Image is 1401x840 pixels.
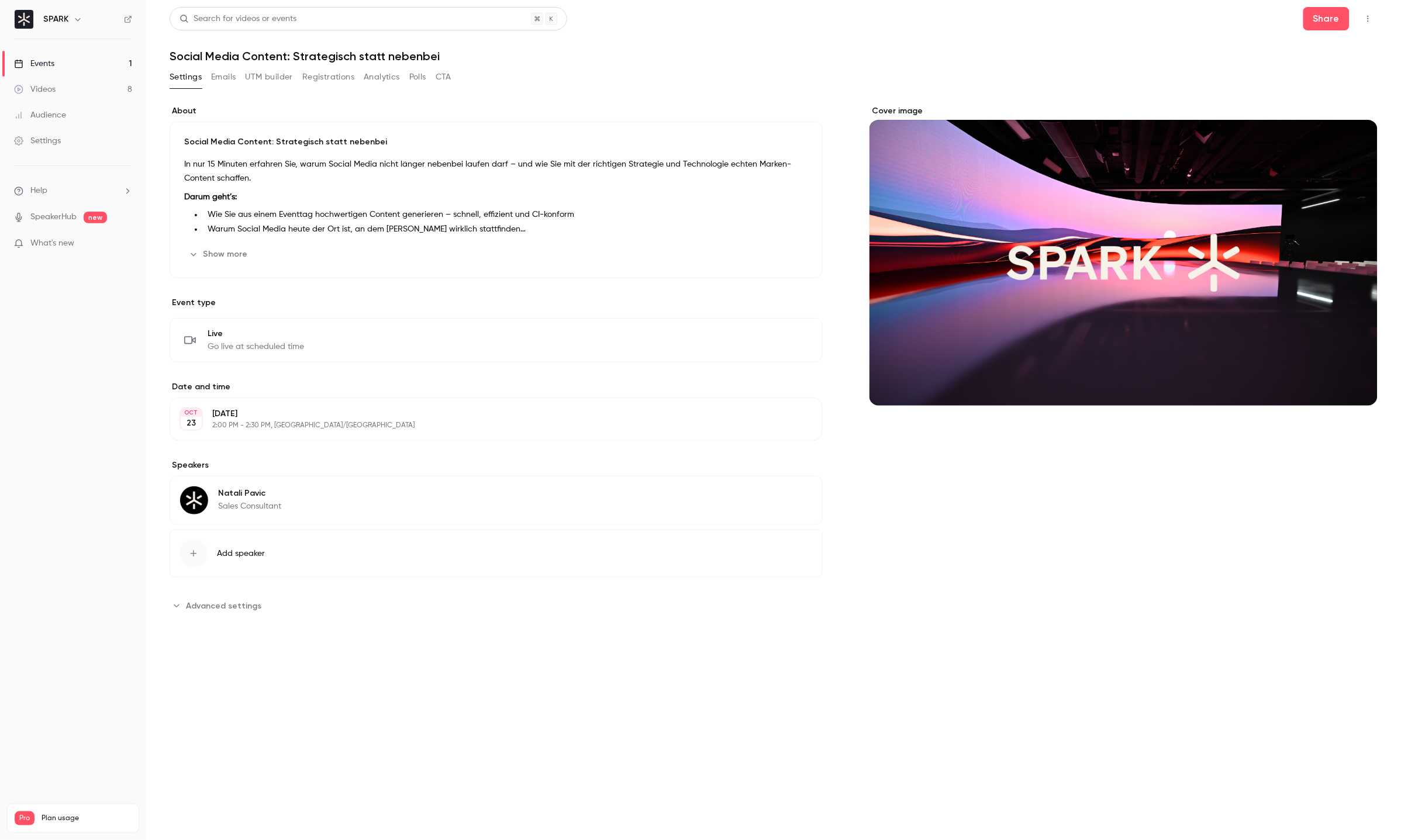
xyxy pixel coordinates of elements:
[208,328,304,340] span: Live
[170,297,823,309] p: Event type
[15,10,33,29] img: SPARK
[203,223,808,236] li: Warum Social Media heute der Ort ist, an dem [PERSON_NAME] wirklich stattfinden
[218,500,281,512] p: Sales Consultant
[30,211,77,223] a: SpeakerHub
[42,814,132,823] span: Plan usage
[14,84,56,95] div: Videos
[14,58,54,70] div: Events
[180,13,296,25] div: Search for videos or events
[181,409,202,417] div: OCT
[43,13,68,25] h6: SPARK
[436,68,451,87] button: CTA
[84,212,107,223] span: new
[170,530,823,578] button: Add speaker
[170,459,823,471] label: Speakers
[212,421,761,430] p: 2:00 PM - 2:30 PM, [GEOGRAPHIC_DATA]/[GEOGRAPHIC_DATA]
[246,68,293,87] button: UTM builder
[211,68,236,87] button: Emails
[869,105,1378,406] section: Cover image
[186,600,261,612] span: Advanced settings
[170,381,823,393] label: Date and time
[170,49,1378,63] h1: Social Media Content: Strategisch statt nebenbei
[364,68,400,87] button: Analytics
[218,488,281,499] p: Natali Pavic
[212,408,761,420] p: [DATE]
[184,136,808,148] p: Social Media Content: Strategisch statt nebenbei
[208,341,304,352] span: Go live at scheduled time
[15,811,34,825] span: Pro
[170,596,268,615] button: Advanced settings
[203,209,808,221] li: Wie Sie aus einem Eventtag hochwertigen Content generieren – schnell, effizient und CI-konform
[118,238,132,249] iframe: Noticeable Trigger
[187,417,196,429] p: 23
[1303,7,1350,30] button: Share
[217,548,265,559] span: Add speaker
[184,245,254,264] button: Show more
[14,185,132,197] li: help-dropdown-opener
[30,185,47,197] span: Help
[869,105,1378,117] label: Cover image
[170,596,823,615] section: Advanced settings
[184,157,808,185] p: In nur 15 Minuten erfahren Sie, warum Social Media nicht länger nebenbei laufen darf – und wie Si...
[14,135,61,147] div: Settings
[170,105,823,117] label: About
[30,237,74,250] span: What's new
[302,68,354,87] button: Registrations
[184,193,237,201] strong: Darum geht’s:
[170,68,202,87] button: Settings
[170,476,823,525] div: Natali PavicNatali PavicSales Consultant
[409,68,426,87] button: Polls
[14,109,66,121] div: Audience
[180,486,208,514] img: Natali Pavic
